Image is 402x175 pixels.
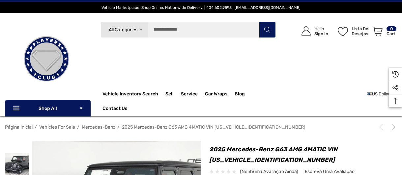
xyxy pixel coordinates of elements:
[101,5,301,10] span: Vehicle Marketplace. Shop Online. Nationwide Delivery. | 404.602.9593 | [EMAIL_ADDRESS][DOMAIN_NAME]
[181,91,198,98] a: Service
[209,144,397,165] h1: 2025 Mercedes-Benz G63 AMG 4MATIC VIN [US_VEHICLE_IDENTIFICATION_NUMBER]
[259,21,275,38] button: Pesquisar
[165,87,181,101] a: Sell
[373,27,383,36] svg: Review Your Cart
[102,106,127,113] a: Contact Us
[392,71,399,78] svg: Recently Viewed
[301,26,311,36] svg: Icon User Account
[122,124,305,130] a: 2025 Mercedes-Benz G63 AMG 4MATIC VIN [US_VEHICLE_IDENTIFICATION_NUMBER]
[102,91,158,98] a: Vehicle Inventory Search
[294,20,331,42] a: Entrar
[5,124,33,130] a: Página inicial
[82,124,115,130] a: Mercedes-Benz
[387,26,396,31] p: 0
[165,91,174,98] span: Sell
[79,106,83,111] svg: Icon Arrow Down
[314,26,328,31] p: Hello
[367,87,397,101] a: Selecione a moeda: USD
[205,91,227,98] span: Car Wraps
[205,87,235,101] a: Car Wraps
[392,85,399,91] svg: Social Media
[108,27,137,33] span: All Categories
[352,26,369,36] p: Lista de desejos
[387,31,396,36] p: Cart
[235,91,245,98] a: Blog
[378,124,387,130] a: Anterior
[388,124,397,130] a: Próximo
[370,20,397,45] a: Carrinho com 0 itens
[338,27,348,36] svg: Lista de desejos
[335,20,370,42] a: Lista de desejos Lista de desejos
[39,124,75,130] a: Vehicles For Sale
[5,100,91,116] p: Shop All
[5,121,397,133] nav: Breadcrumb
[389,98,402,104] svg: Top
[305,169,355,175] span: Escreva uma avaliação
[138,27,143,32] svg: Icon Arrow Down
[100,21,148,38] a: All Categories Icon Arrow Down Icon Arrow Up
[14,26,79,92] img: Players Club | Cars For Sale
[12,105,22,112] svg: Icon Line
[314,31,328,36] p: Sign In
